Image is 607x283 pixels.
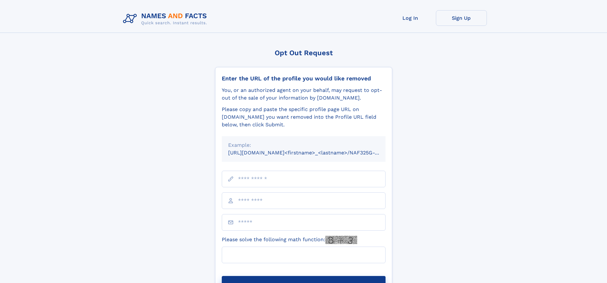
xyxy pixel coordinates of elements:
[222,86,386,102] div: You, or an authorized agent on your behalf, may request to opt-out of the sale of your informatio...
[228,141,379,149] div: Example:
[120,10,212,27] img: Logo Names and Facts
[228,150,398,156] small: [URL][DOMAIN_NAME]<firstname>_<lastname>/NAF325G-xxxxxxxx
[222,236,357,244] label: Please solve the following math function:
[215,49,392,57] div: Opt Out Request
[385,10,436,26] a: Log In
[436,10,487,26] a: Sign Up
[222,75,386,82] div: Enter the URL of the profile you would like removed
[222,106,386,129] div: Please copy and paste the specific profile page URL on [DOMAIN_NAME] you want removed into the Pr...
